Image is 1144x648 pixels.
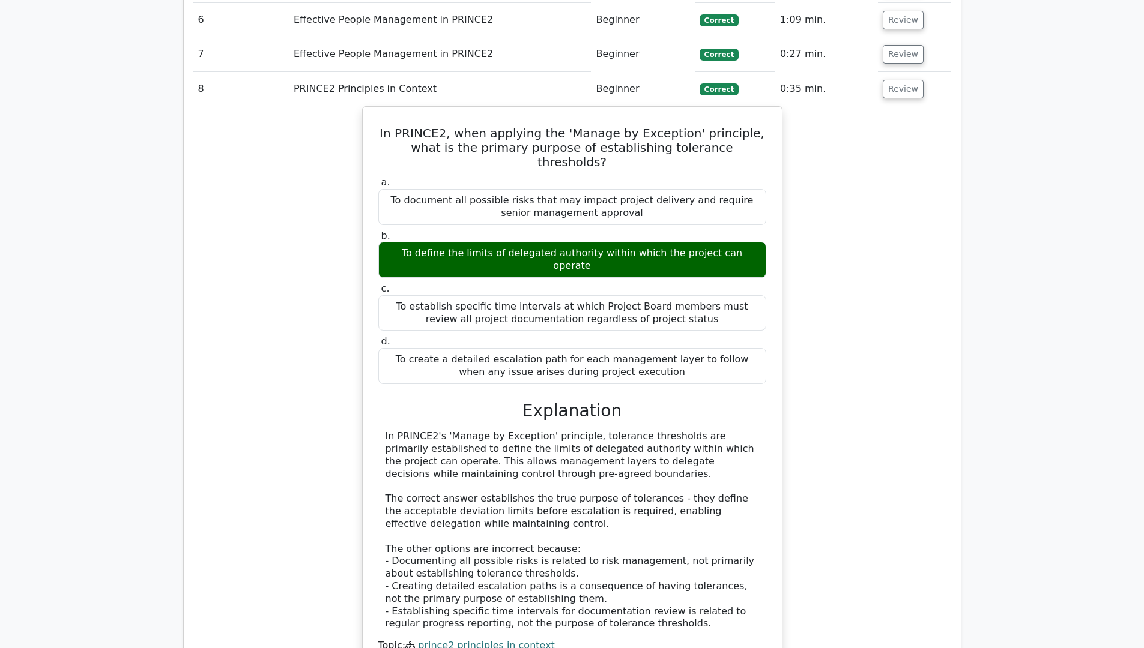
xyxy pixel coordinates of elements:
button: Review [883,45,924,64]
div: To document all possible risks that may impact project delivery and require senior management app... [378,189,766,225]
span: c. [381,283,390,294]
td: 6 [193,3,289,37]
td: Effective People Management in PRINCE2 [289,3,591,37]
td: 0:35 min. [775,72,878,106]
button: Review [883,11,924,29]
td: 1:09 min. [775,3,878,37]
span: d. [381,335,390,347]
div: To define the limits of delegated authority within which the project can operate [378,242,766,278]
td: Beginner [591,3,694,37]
span: Correct [700,83,739,95]
div: In PRINCE2's 'Manage by Exception' principle, tolerance thresholds are primarily established to d... [386,430,759,630]
button: Review [883,80,924,98]
h5: In PRINCE2, when applying the 'Manage by Exception' principle, what is the primary purpose of est... [377,126,767,169]
td: 0:27 min. [775,37,878,71]
div: To create a detailed escalation path for each management layer to follow when any issue arises du... [378,348,766,384]
td: PRINCE2 Principles in Context [289,72,591,106]
div: To establish specific time intervals at which Project Board members must review all project docum... [378,295,766,331]
span: a. [381,176,390,188]
td: 7 [193,37,289,71]
td: Beginner [591,37,694,71]
span: Correct [700,14,739,26]
td: Beginner [591,72,694,106]
h3: Explanation [386,401,759,421]
span: Correct [700,49,739,61]
td: 8 [193,72,289,106]
span: b. [381,230,390,241]
td: Effective People Management in PRINCE2 [289,37,591,71]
